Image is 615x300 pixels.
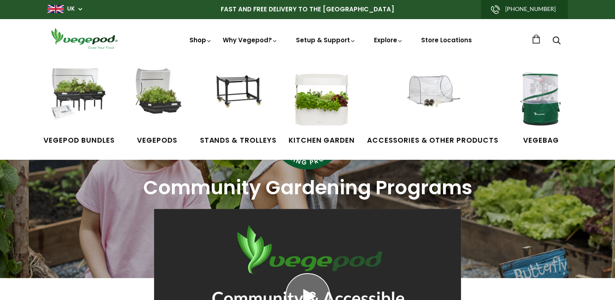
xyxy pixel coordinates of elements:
img: VegeBag [511,68,572,129]
img: Raised Garden Kits [127,68,188,129]
a: Explore [374,36,403,44]
a: Setup & Support [296,36,356,44]
span: VegeBag [511,135,572,146]
img: Kitchen Garden [291,68,352,129]
a: Store Locations [421,36,472,44]
a: Shop [189,36,212,67]
span: Accessories & Other Products [367,135,498,146]
img: Vegepod [48,27,121,50]
img: Accessories & Other Products [402,68,463,129]
a: VegeBag [511,68,572,146]
h1: Community Gardening Programs [48,173,568,202]
span: Vegepods [127,135,188,146]
a: Vegepods [127,68,188,146]
span: Stands & Trolleys [200,135,276,146]
span: Vegepod Bundles [43,135,114,146]
img: Vegepod Bundles [48,68,109,129]
a: UK [67,5,75,13]
span: Kitchen Garden [289,135,355,146]
a: Accessories & Other Products [367,68,498,146]
a: Search [552,37,561,46]
a: Vegepod Bundles [43,68,114,146]
a: Kitchen Garden [289,68,355,146]
a: Stands & Trolleys [200,68,276,146]
img: gb_large.png [48,5,64,13]
img: Stands & Trolleys [208,68,269,129]
a: Why Vegepod? [223,36,278,44]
